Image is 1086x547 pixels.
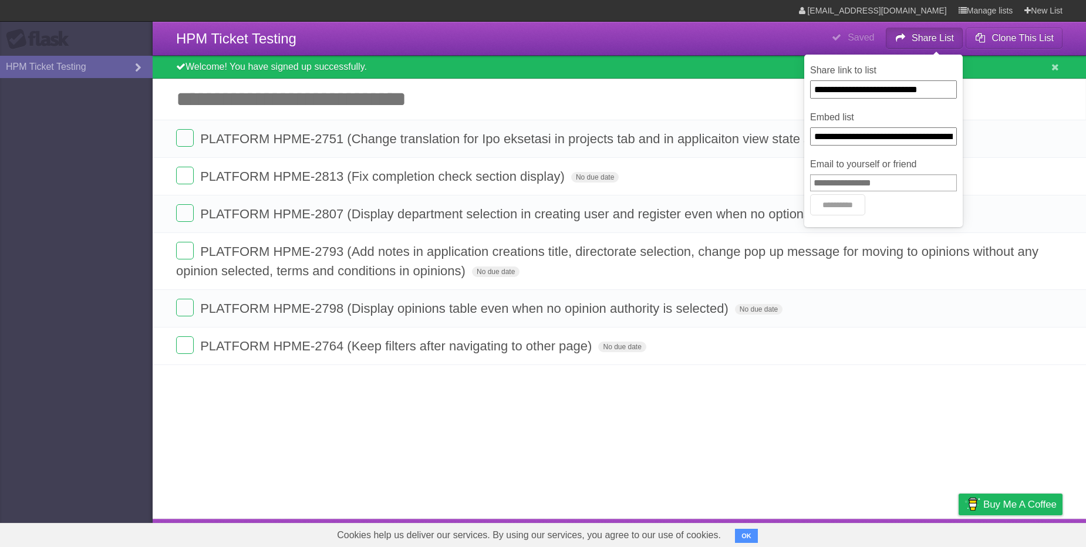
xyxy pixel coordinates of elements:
a: Developers [841,522,889,544]
b: Saved [848,32,874,42]
div: Flask [6,29,76,50]
span: No due date [735,304,783,315]
span: PLATFORM HPME-2807 (Display department selection in creating user and register even when no optio... [200,207,894,221]
label: Done [176,242,194,259]
b: Share List [912,33,954,43]
span: Cookies help us deliver our services. By using our services, you agree to our use of cookies. [325,524,733,547]
a: Suggest a feature [989,522,1063,544]
img: Buy me a coffee [964,494,980,514]
span: PLATFORM HPME-2751 (Change translation for Ipo eksetasi in projects tab and in applicaiton view s... [200,131,882,146]
a: Terms [903,522,929,544]
span: Buy me a coffee [983,494,1057,515]
span: PLATFORM HPME-2793 (Add notes in application creations title, directorate selection, change pop u... [176,244,1038,278]
span: PLATFORM HPME-2764 (Keep filters after navigating to other page) [200,339,595,353]
a: Privacy [943,522,974,544]
label: Done [176,167,194,184]
label: Done [176,299,194,316]
span: PLATFORM HPME-2813 (Fix completion check section display) [200,169,568,184]
button: Share List [886,28,963,49]
label: Done [176,129,194,147]
button: OK [735,529,758,543]
span: No due date [472,266,520,277]
label: Share link to list [810,63,957,77]
label: Email to yourself or friend [810,157,957,171]
label: Done [176,336,194,354]
button: Clone This List [966,28,1063,49]
span: No due date [571,172,619,183]
span: PLATFORM HPME-2798 (Display opinions table even when no opinion authority is selected) [200,301,731,316]
b: Clone This List [991,33,1054,43]
label: Done [176,204,194,222]
span: HPM Ticket Testing [176,31,296,46]
label: Embed list [810,110,957,124]
a: Buy me a coffee [959,494,1063,515]
div: Welcome! You have signed up successfully. [153,56,1086,79]
span: No due date [598,342,646,352]
a: About [802,522,827,544]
